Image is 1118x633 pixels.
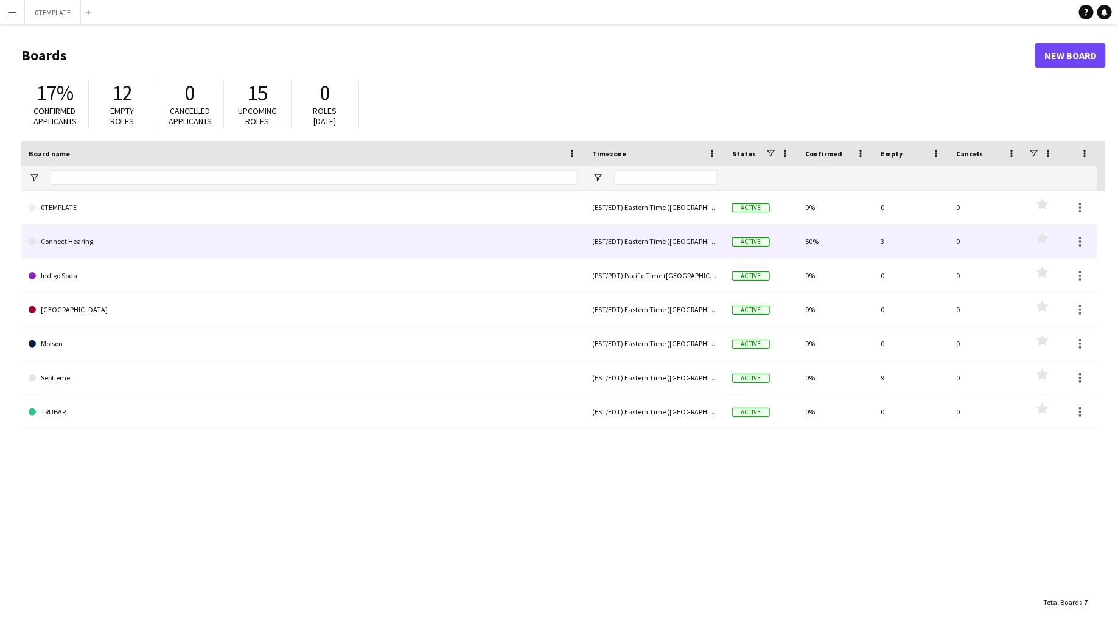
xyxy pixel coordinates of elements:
div: 0 [949,225,1024,258]
div: 0 [949,361,1024,394]
div: (EST/EDT) Eastern Time ([GEOGRAPHIC_DATA] & [GEOGRAPHIC_DATA]) [585,225,725,258]
div: 0% [798,259,873,292]
span: Board name [29,149,70,158]
div: 0% [798,327,873,360]
div: 0 [873,259,949,292]
span: 0 [320,80,330,107]
button: 0TEMPLATE [25,1,81,24]
div: 0% [798,191,873,224]
span: Confirmed [805,149,842,158]
span: Empty [881,149,903,158]
span: 12 [112,80,133,107]
a: 0TEMPLATE [29,191,578,225]
a: TRUBAR [29,395,578,429]
div: 50% [798,225,873,258]
div: (EST/EDT) Eastern Time ([GEOGRAPHIC_DATA] & [GEOGRAPHIC_DATA]) [585,293,725,326]
div: 0% [798,293,873,326]
div: (EST/EDT) Eastern Time ([GEOGRAPHIC_DATA] & [GEOGRAPHIC_DATA]) [585,395,725,428]
div: 0 [949,395,1024,428]
div: (PST/PDT) Pacific Time ([GEOGRAPHIC_DATA] & [GEOGRAPHIC_DATA]) [585,259,725,292]
div: 0 [873,327,949,360]
span: Confirmed applicants [33,105,77,127]
input: Board name Filter Input [51,170,578,185]
a: Molson [29,327,578,361]
span: Cancelled applicants [169,105,212,127]
div: 9 [873,361,949,394]
span: Cancels [956,149,983,158]
button: Open Filter Menu [592,172,603,183]
span: Status [732,149,756,158]
button: Open Filter Menu [29,172,40,183]
div: (EST/EDT) Eastern Time ([GEOGRAPHIC_DATA] & [GEOGRAPHIC_DATA]) [585,361,725,394]
span: 15 [247,80,268,107]
div: 0% [798,361,873,394]
span: Empty roles [111,105,135,127]
a: [GEOGRAPHIC_DATA] [29,293,578,327]
span: Active [732,271,770,281]
span: Total Boards [1043,598,1082,607]
span: Upcoming roles [238,105,277,127]
div: : [1043,590,1088,614]
div: 0 [949,191,1024,224]
div: 0 [949,259,1024,292]
span: Active [732,408,770,417]
div: 3 [873,225,949,258]
span: Timezone [592,149,626,158]
span: Active [732,374,770,383]
div: (EST/EDT) Eastern Time ([GEOGRAPHIC_DATA] & [GEOGRAPHIC_DATA]) [585,191,725,224]
span: 7 [1084,598,1088,607]
span: 0 [185,80,195,107]
h1: Boards [21,46,1035,65]
div: 0 [949,293,1024,326]
div: 0% [798,395,873,428]
span: Roles [DATE] [313,105,337,127]
a: Septieme [29,361,578,395]
div: 0 [873,395,949,428]
a: Indigo Soda [29,259,578,293]
a: Connect Hearing [29,225,578,259]
span: Active [732,306,770,315]
a: New Board [1035,43,1106,68]
div: 0 [949,327,1024,360]
div: (EST/EDT) Eastern Time ([GEOGRAPHIC_DATA] & [GEOGRAPHIC_DATA]) [585,327,725,360]
div: 0 [873,293,949,326]
span: Active [732,340,770,349]
span: Active [732,203,770,212]
div: 0 [873,191,949,224]
span: 17% [36,80,74,107]
input: Timezone Filter Input [614,170,718,185]
span: Active [732,237,770,247]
